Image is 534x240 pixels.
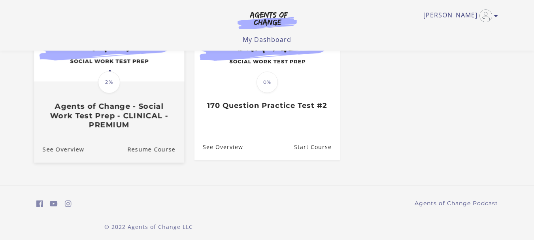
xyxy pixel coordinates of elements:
[98,71,120,93] span: 2%
[65,200,72,208] i: https://www.instagram.com/agentsofchangeprep/ (Open in a new window)
[65,198,72,210] a: https://www.instagram.com/agentsofchangeprep/ (Open in a new window)
[34,136,84,162] a: Agents of Change - Social Work Test Prep - CLINICAL - PREMIUM: See Overview
[50,198,58,210] a: https://www.youtube.com/c/AgentsofChangeTestPrepbyMeaganMitchell (Open in a new window)
[423,9,494,22] a: Toggle menu
[203,101,331,110] h3: 170 Question Practice Test #2
[36,223,261,231] p: © 2022 Agents of Change LLC
[257,72,278,93] span: 0%
[36,198,43,210] a: https://www.facebook.com/groups/aswbtestprep (Open in a new window)
[50,200,58,208] i: https://www.youtube.com/c/AgentsofChangeTestPrepbyMeaganMitchell (Open in a new window)
[36,200,43,208] i: https://www.facebook.com/groups/aswbtestprep (Open in a new window)
[294,134,340,160] a: 170 Question Practice Test #2: Resume Course
[127,136,184,162] a: Agents of Change - Social Work Test Prep - CLINICAL - PREMIUM: Resume Course
[243,35,291,44] a: My Dashboard
[415,199,498,208] a: Agents of Change Podcast
[229,11,305,29] img: Agents of Change Logo
[42,102,175,129] h3: Agents of Change - Social Work Test Prep - CLINICAL - PREMIUM
[194,134,243,160] a: 170 Question Practice Test #2: See Overview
